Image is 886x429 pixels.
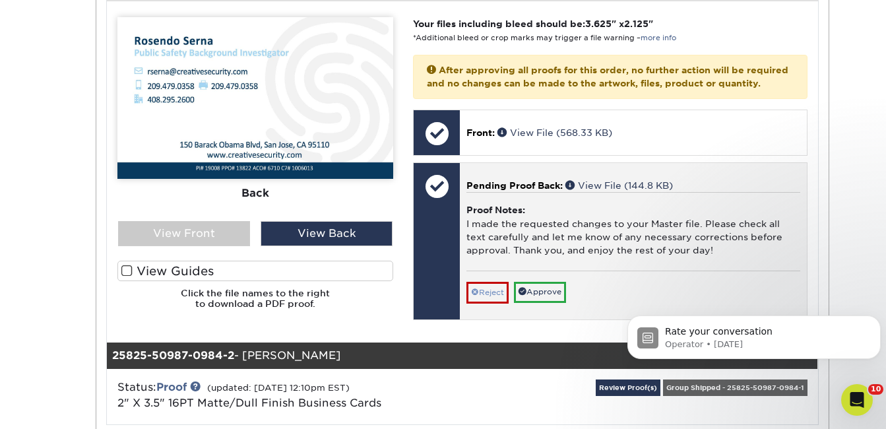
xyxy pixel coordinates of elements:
strong: After approving all proofs for this order, no further action will be required and no changes can ... [427,65,788,88]
span: Front: [466,127,495,138]
a: View File (144.8 KB) [565,180,673,191]
iframe: Intercom live chat [841,384,873,416]
strong: Proof Notes: [466,205,525,215]
a: more info [641,34,676,42]
a: 2" X 3.5" 16PT Matte/Dull Finish Business Cards [117,397,381,409]
span: 2.125 [624,18,649,29]
span: 3.625 [585,18,612,29]
h6: Click the file names to the right to download a PDF proof. [117,288,393,320]
div: - [PERSON_NAME] [107,343,699,369]
small: *Additional bleed or crop marks may trigger a file warning – [413,34,676,42]
strong: Your files including bleed should be: " x " [413,18,653,29]
span: Pending Proof Back: [466,180,563,191]
a: Proof [156,381,187,393]
label: View Guides [117,261,393,281]
iframe: Intercom notifications message [622,288,886,380]
div: Group Shipped - 25825-50987-0984-1 [663,379,807,396]
a: View File (568.33 KB) [497,127,612,138]
small: (updated: [DATE] 12:10pm EST) [207,383,350,393]
div: Status: [108,379,581,411]
a: Review Proof(s) [596,379,660,396]
div: View Front [118,221,250,246]
span: 10 [868,384,883,395]
strong: 25825-50987-0984-2 [112,349,234,362]
div: Back [117,179,393,208]
a: Reject [466,282,509,303]
div: I made the requested changes to your Master file. Please check all text carefully and let me know... [466,192,800,271]
a: Approve [514,282,566,302]
div: View Back [261,221,393,246]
